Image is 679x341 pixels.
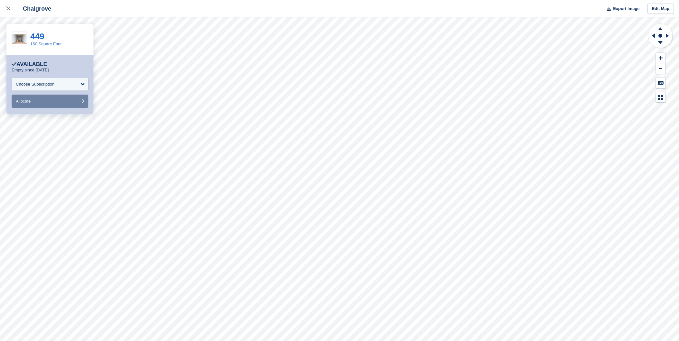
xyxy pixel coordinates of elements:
[12,95,88,108] button: Allocate
[16,81,54,88] div: Choose Subscription
[656,78,665,88] button: Keyboard Shortcuts
[12,34,27,44] img: 160%20Square%20Foot.jpg
[656,63,665,74] button: Zoom Out
[16,99,31,104] span: Allocate
[30,41,62,46] a: 160 Square Foot
[30,32,44,41] a: 449
[12,61,47,68] div: Available
[647,4,674,14] a: Edit Map
[603,4,640,14] button: Export Image
[17,5,51,13] div: Chalgrove
[12,68,49,73] p: Empty since [DATE]
[656,92,665,103] button: Map Legend
[656,53,665,63] button: Zoom In
[613,5,639,12] span: Export Image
